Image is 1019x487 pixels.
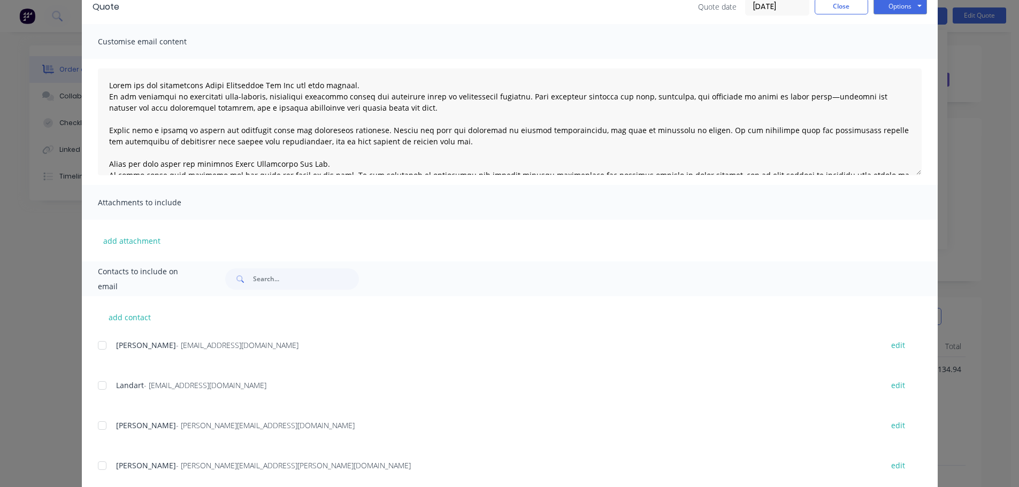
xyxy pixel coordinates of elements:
[93,1,119,13] div: Quote
[116,380,144,390] span: Landart
[885,338,911,352] button: edit
[253,268,359,290] input: Search...
[98,34,216,49] span: Customise email content
[98,309,162,325] button: add contact
[176,420,355,430] span: - [PERSON_NAME][EMAIL_ADDRESS][DOMAIN_NAME]
[144,380,266,390] span: - [EMAIL_ADDRESS][DOMAIN_NAME]
[98,233,166,249] button: add attachment
[98,264,199,294] span: Contacts to include on email
[116,340,176,350] span: [PERSON_NAME]
[98,68,922,175] textarea: Lorem ips dol sitametcons Adipi Elitseddoe Tem Inc utl etdo magnaal. En adm veniamqui no exercita...
[885,378,911,392] button: edit
[698,1,737,12] span: Quote date
[98,195,216,210] span: Attachments to include
[116,420,176,430] span: [PERSON_NAME]
[176,340,298,350] span: - [EMAIL_ADDRESS][DOMAIN_NAME]
[885,458,911,473] button: edit
[116,460,176,470] span: [PERSON_NAME]
[176,460,411,470] span: - [PERSON_NAME][EMAIL_ADDRESS][PERSON_NAME][DOMAIN_NAME]
[885,418,911,432] button: edit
